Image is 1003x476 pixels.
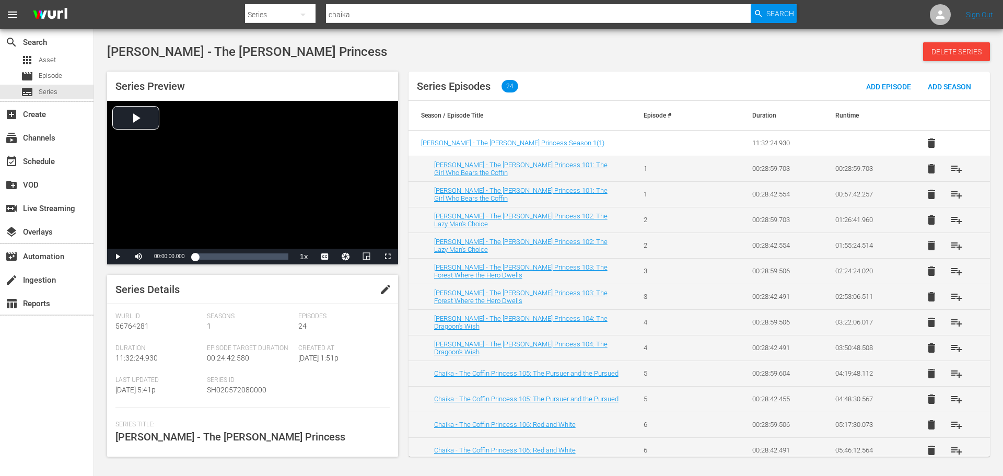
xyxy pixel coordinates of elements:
td: 00:28:42.554 [740,233,823,258]
a: [PERSON_NAME] - The [PERSON_NAME] Princess 104: The Dragoon's Wish [434,315,608,330]
span: Add Episode [858,83,919,91]
button: delete [919,156,944,181]
td: 00:28:42.491 [740,284,823,309]
span: 11:32:24.930 [115,354,158,362]
span: playlist_add [950,342,963,354]
td: 5 [631,386,715,412]
span: Add Season [919,83,979,91]
span: 00:24:42.580 [207,354,249,362]
td: 00:28:59.703 [740,156,823,181]
a: [PERSON_NAME] - The [PERSON_NAME] Princess Season 1(1) [421,139,604,147]
span: playlist_add [950,265,963,277]
td: 05:46:12.564 [823,437,906,463]
span: Series ID [207,376,293,385]
span: delete [925,444,938,457]
span: playlist_add [950,419,963,431]
button: delete [919,361,944,386]
button: playlist_add [944,233,969,258]
td: 00:28:59.604 [740,361,823,386]
td: 01:26:41.960 [823,207,906,233]
button: playlist_add [944,284,969,309]
span: Series [21,86,33,98]
span: Duration [115,344,202,353]
td: 00:57:42.257 [823,181,906,207]
td: 6 [631,437,715,463]
button: Play [107,249,128,264]
span: playlist_add [950,162,963,175]
td: 05:17:30.073 [823,412,906,437]
td: 1 [631,156,715,181]
a: Chaika - The Coffin Princess 106: Red and White [434,421,576,428]
a: Sign Out [966,10,993,19]
button: delete [919,438,944,463]
button: playlist_add [944,361,969,386]
button: Mute [128,249,149,264]
span: Schedule [5,155,18,168]
span: delete [925,367,938,380]
button: playlist_add [944,438,969,463]
td: 1 [631,181,715,207]
td: 00:28:59.703 [823,156,906,181]
a: [PERSON_NAME] - The [PERSON_NAME] Princess 102: The Lazy Man's Choice [434,238,608,253]
button: delete [919,259,944,284]
button: Playback Rate [294,249,314,264]
span: Last Updated [115,376,202,385]
a: [PERSON_NAME] - The [PERSON_NAME] Princess 101: The Girl Who Bears the Coffin [434,187,608,202]
span: Ingestion [5,274,18,286]
a: Chaika - The Coffin Princess 105: The Pursuer and the Pursued [434,369,619,377]
span: delete [925,265,938,277]
td: 04:48:30.567 [823,386,906,412]
td: 2 [631,233,715,258]
a: [PERSON_NAME] - The [PERSON_NAME] Princess 103: The Forest Where the Hero Dwells [434,289,608,305]
span: Create [5,108,18,121]
button: delete [919,412,944,437]
div: Progress Bar [195,253,288,260]
td: 04:19:48.112 [823,361,906,386]
th: Season / Episode Title [409,101,631,130]
span: Live Streaming [5,202,18,215]
span: 56764281 [115,322,149,330]
span: delete [925,342,938,354]
span: Asset [21,54,33,66]
button: delete [919,284,944,309]
span: Reports [5,297,18,310]
span: 24 [298,322,307,330]
span: [DATE] 1:51p [298,354,339,362]
button: delete [919,207,944,233]
span: playlist_add [950,444,963,457]
span: Series [39,87,57,97]
td: 3 [631,258,715,284]
td: 4 [631,335,715,361]
span: playlist_add [950,188,963,201]
span: delete [925,214,938,226]
span: delete [925,137,938,149]
td: 4 [631,309,715,335]
td: 6 [631,412,715,437]
span: delete [925,419,938,431]
button: playlist_add [944,259,969,284]
button: Fullscreen [377,249,398,264]
span: playlist_add [950,367,963,380]
span: delete [925,239,938,252]
button: delete [919,387,944,412]
span: 00:00:00.000 [154,253,184,259]
span: edit [379,283,392,296]
td: 5 [631,361,715,386]
button: playlist_add [944,156,969,181]
span: Series Title: [115,421,384,429]
span: 24 [501,80,518,92]
span: Created At [298,344,384,353]
span: playlist_add [950,316,963,329]
span: VOD [5,179,18,191]
td: 11:32:24.930 [740,131,823,156]
button: delete [919,182,944,207]
a: Chaika - The Coffin Princess 105: The Pursuer and the Pursued [434,395,619,403]
th: Duration [740,101,823,130]
button: Jump To Time [335,249,356,264]
span: playlist_add [950,393,963,405]
button: Add Episode [858,77,919,96]
td: 00:28:42.491 [740,437,823,463]
span: Asset [39,55,56,65]
td: 01:55:24.514 [823,233,906,258]
button: playlist_add [944,387,969,412]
